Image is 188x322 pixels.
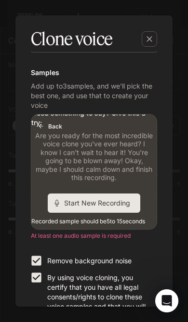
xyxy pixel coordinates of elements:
[64,198,136,208] span: Start New Recording
[31,217,157,236] span: Recorded sample should be 5 to 15 seconds long
[31,68,157,77] h6: Samples
[31,108,157,128] p: Need something to say? Give this a try:
[35,118,66,134] button: Back
[35,131,153,182] p: Are you ready for the most incredible voice clone you've ever heard? I know I can't wait to hear ...
[47,256,132,266] p: Remove background noise
[48,193,140,213] div: Start New Recording
[31,231,157,241] p: At least one audio sample is required
[31,27,112,51] h5: Clone voice
[155,289,178,312] iframe: Intercom live chat
[31,81,157,110] p: Add up to 3 samples, and we'll pick the best one, and use that to create your voice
